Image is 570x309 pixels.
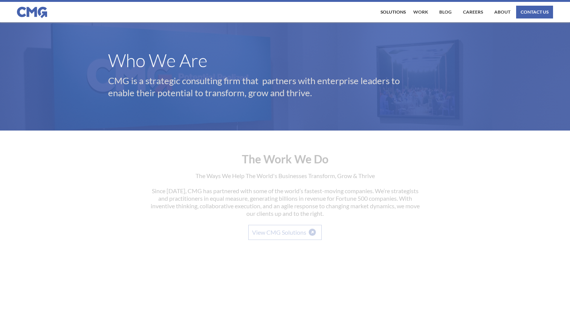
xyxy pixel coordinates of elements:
[461,6,485,18] a: Careers
[150,146,421,164] h2: The Work We Do
[248,225,322,240] a: View CMG Solutions
[150,172,421,225] p: The Ways We Help The World's Businesses Transform, Grow & Thrive Since [DATE], CMG has partnered ...
[492,6,512,18] a: About
[108,75,425,99] p: CMG is a strategic consulting firm that partners with enterprise leaders to enable their potentia...
[108,54,462,67] h1: Who We Are
[521,10,549,14] div: contact us
[437,6,454,18] a: Blog
[381,10,406,14] div: Solutions
[17,7,47,18] img: CMG logo in blue.
[411,6,430,18] a: work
